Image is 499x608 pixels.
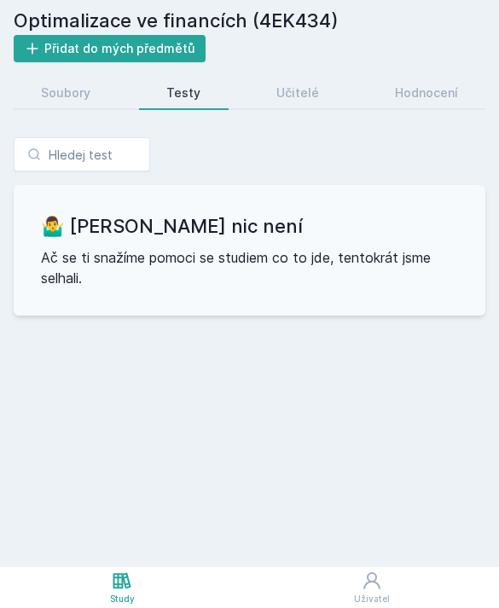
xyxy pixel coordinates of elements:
h3: 🤷‍♂️ [PERSON_NAME] nic není [41,212,458,240]
div: Hodnocení [395,84,458,101]
div: Uživatel [354,593,390,605]
p: Ač se ti snažíme pomoci se studiem co to jde, tentokrát jsme selhali. [41,247,458,288]
div: Testy [166,84,200,101]
a: Testy [139,76,229,110]
div: Study [110,593,135,605]
a: Uživatel [244,567,499,608]
a: Učitelé [249,76,347,110]
a: Hodnocení [367,76,485,110]
h2: Optimalizace ve financích (4EK434) [14,7,485,35]
a: Soubory [14,76,119,110]
div: Učitelé [276,84,319,101]
button: Přidat do mých předmětů [14,35,206,62]
input: Hledej test [14,137,150,171]
div: Soubory [41,84,90,101]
